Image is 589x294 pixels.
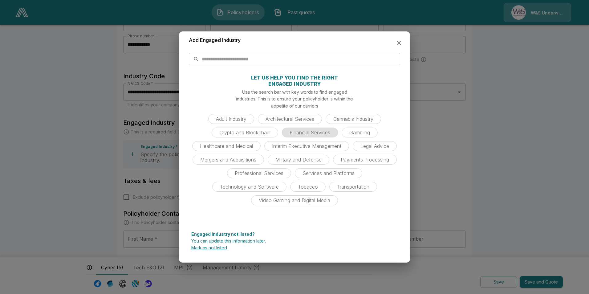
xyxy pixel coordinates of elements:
span: Legal Advice [357,143,393,149]
div: Tobacco [290,182,326,192]
div: Adult Industry [208,114,254,124]
span: Mergers and Acquisitions [197,157,260,163]
p: ENGAGED INDUSTRY [268,81,321,86]
div: Cannabis Industry [326,114,381,124]
div: Technology and Software [212,182,286,192]
span: Adult Industry [212,116,250,122]
p: Use the search bar with key words to find engaged [242,89,347,95]
div: Video Gaming and Digital Media [251,195,338,205]
span: Military and Defense [272,157,325,163]
div: Services and Platforms [295,168,362,178]
p: Engaged industry not listed? [191,232,398,236]
p: Mark as not listed [191,246,398,250]
span: Payments Processing [337,157,393,163]
span: Financial Services [286,129,334,136]
div: Architectural Services [258,114,322,124]
span: Cannabis Industry [330,116,377,122]
div: Interim Executive Management [264,141,349,151]
div: Mergers and Acquisitions [193,155,264,165]
span: Gambling [346,129,374,136]
span: Technology and Software [216,184,282,190]
span: Tobacco [294,184,322,190]
div: Financial Services [282,128,338,137]
p: appetite of our carriers [271,103,318,109]
p: LET US HELP YOU FIND THE RIGHT [251,75,338,80]
span: Transportation [333,184,373,190]
h6: Add Engaged Industry [189,36,241,44]
div: Payments Processing [333,155,397,165]
p: You can update this information later. [191,239,398,243]
div: Crypto and Blockchain [212,128,278,137]
div: Transportation [329,182,377,192]
span: Professional Services [231,170,287,176]
div: Gambling [342,128,378,137]
div: Healthcare and Medical [192,141,261,151]
span: Video Gaming and Digital Media [255,197,334,203]
span: Architectural Services [262,116,318,122]
span: Interim Executive Management [268,143,345,149]
span: Healthcare and Medical [196,143,257,149]
p: industries. This is to ensure your policyholder is within the [236,96,353,102]
span: Crypto and Blockchain [216,129,274,136]
div: Legal Advice [353,141,397,151]
div: Professional Services [227,168,291,178]
span: Services and Platforms [299,170,358,176]
div: Military and Defense [268,155,329,165]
